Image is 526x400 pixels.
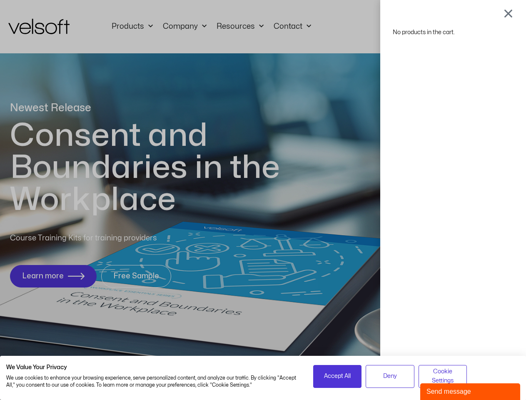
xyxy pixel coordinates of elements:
span: Cookie Settings [424,367,462,386]
span: Deny [383,372,397,381]
div: No products in the cart. [393,27,514,38]
p: We use cookies to enhance your browsing experience, serve personalized content, and analyze our t... [6,375,301,389]
span: Accept All [324,372,351,381]
button: Adjust cookie preferences [419,365,467,388]
button: Deny all cookies [366,365,414,388]
h2: We Value Your Privacy [6,364,301,371]
button: Accept all cookies [313,365,362,388]
iframe: chat widget [420,382,522,400]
